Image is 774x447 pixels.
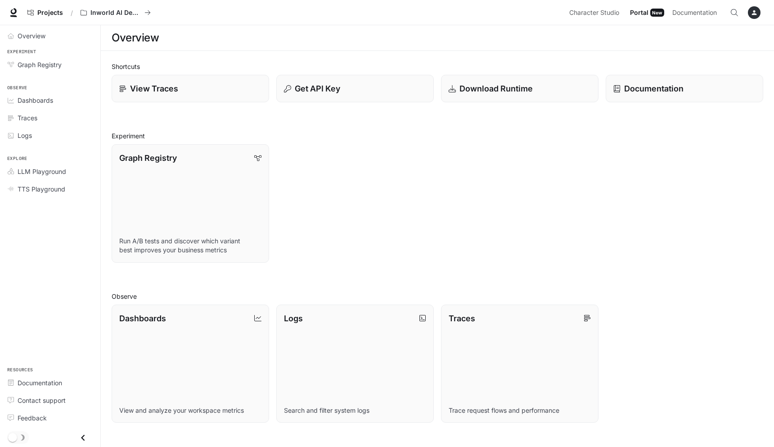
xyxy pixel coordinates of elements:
p: Logs [284,312,303,324]
span: Projects [37,9,63,17]
p: Search and filter system logs [284,406,426,415]
p: Trace request flows and performance [449,406,591,415]
p: View Traces [130,82,178,95]
div: New [650,9,664,17]
a: DashboardsView and analyze your workspace metrics [112,305,269,423]
a: LogsSearch and filter system logs [276,305,434,423]
a: View Traces [112,75,269,102]
button: Open Command Menu [725,4,743,22]
span: Overview [18,31,45,41]
p: Run A/B tests and discover which variant best improves your business metrics [119,237,261,255]
span: TTS Playground [18,184,65,194]
p: View and analyze your workspace metrics [119,406,261,415]
a: Overview [4,28,97,44]
a: Character Studio [566,4,625,22]
span: Feedback [18,413,47,423]
a: Download Runtime [441,75,598,102]
button: Close drawer [73,429,93,447]
button: Get API Key [276,75,434,102]
a: Logs [4,128,97,143]
span: Traces [18,113,37,123]
p: Documentation [624,82,684,95]
a: TracesTrace request flows and performance [441,305,598,423]
p: Traces [449,312,475,324]
p: Dashboards [119,312,166,324]
a: PortalNew [626,4,668,22]
span: Dark mode toggle [8,432,17,442]
div: / [67,8,76,18]
p: Download Runtime [459,82,533,95]
button: All workspaces [76,4,155,22]
span: Graph Registry [18,60,62,69]
h2: Shortcuts [112,62,763,71]
span: Contact support [18,396,66,405]
a: Dashboards [4,92,97,108]
h1: Overview [112,29,159,47]
a: Traces [4,110,97,126]
p: Inworld AI Demos [90,9,141,17]
span: Character Studio [569,7,619,18]
span: Documentation [672,7,717,18]
a: Documentation [606,75,763,102]
a: Documentation [669,4,724,22]
span: Portal [630,7,648,18]
a: TTS Playground [4,181,97,197]
a: Feedback [4,410,97,426]
p: Get API Key [295,82,340,95]
a: Go to projects [23,4,67,22]
h2: Experiment [112,131,763,141]
p: Graph Registry [119,152,177,164]
a: Graph RegistryRun A/B tests and discover which variant best improves your business metrics [112,144,269,263]
a: Contact support [4,392,97,408]
span: LLM Playground [18,167,66,176]
a: Graph Registry [4,57,97,73]
a: LLM Playground [4,164,97,179]
span: Documentation [18,378,62,388]
span: Logs [18,131,32,140]
h2: Observe [112,292,763,301]
a: Documentation [4,375,97,391]
span: Dashboards [18,96,53,105]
